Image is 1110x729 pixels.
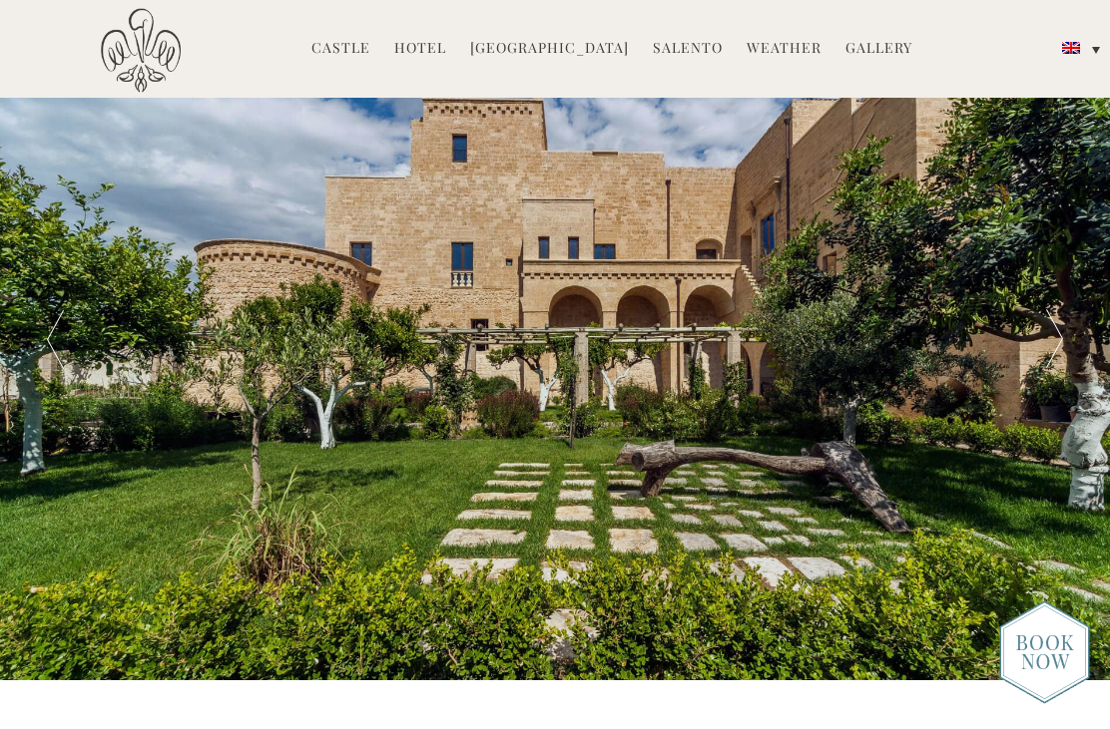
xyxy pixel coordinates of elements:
a: Salento [653,38,723,61]
img: English [1062,42,1080,54]
img: Castello di Ugento [101,8,181,93]
a: Weather [747,38,822,61]
a: Gallery [845,38,912,61]
a: [GEOGRAPHIC_DATA] [470,38,629,61]
img: new-booknow.png [999,600,1090,704]
a: Castle [311,38,370,61]
a: Hotel [394,38,446,61]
